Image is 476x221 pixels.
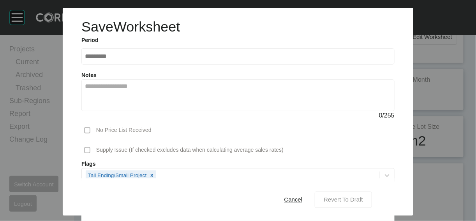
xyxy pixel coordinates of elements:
p: Supply Issue (If checked excludes data when calculating average sales rates) [96,146,284,154]
label: Period [81,37,395,44]
button: Revert To Draft [315,191,372,208]
div: / 255 [81,111,395,120]
label: Flags [81,160,395,168]
h1: Save Worksheet [81,17,180,37]
p: No Price List Received [96,126,152,134]
button: Cancel [276,191,311,208]
span: Cancel [284,196,303,203]
span: 0 [379,112,383,119]
label: Notes [81,72,97,78]
span: Revert To Draft [324,196,363,203]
